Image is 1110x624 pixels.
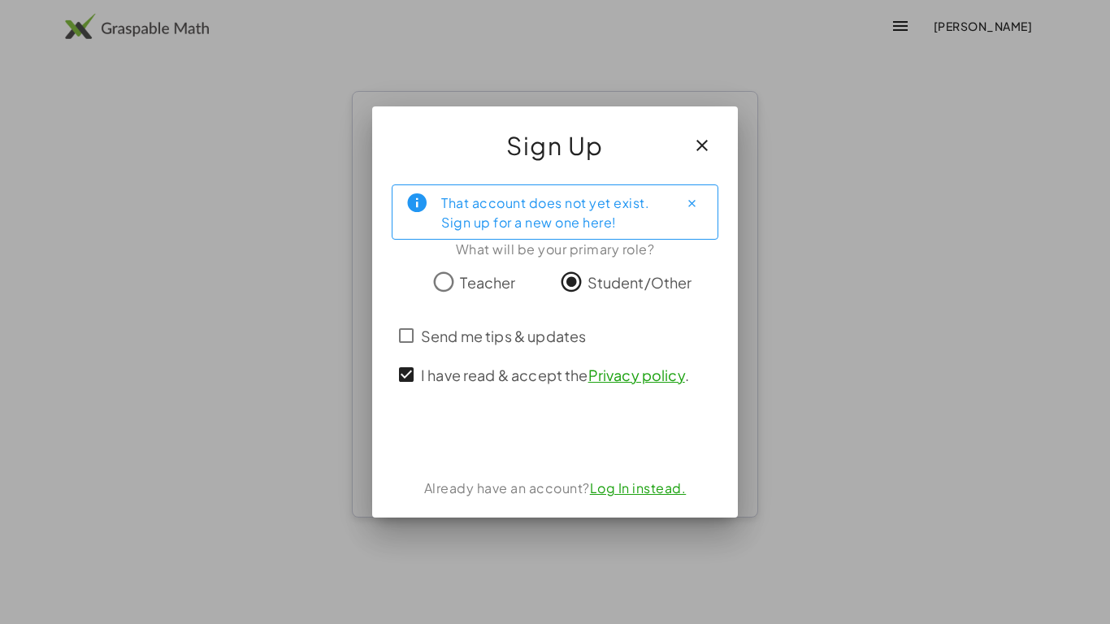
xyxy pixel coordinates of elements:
span: Student/Other [588,271,692,293]
button: Close [679,190,705,216]
div: That account does not yet exist. Sign up for a new one here! [441,192,666,232]
span: Send me tips & updates [421,325,586,347]
div: Already have an account? [392,479,718,498]
div: What will be your primary role? [392,240,718,259]
iframe: Sign in with Google Button [466,418,644,454]
span: I have read & accept the . [421,364,689,386]
a: Log In instead. [590,479,687,496]
a: Privacy policy [588,366,685,384]
span: Teacher [460,271,515,293]
span: Sign Up [506,126,604,165]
